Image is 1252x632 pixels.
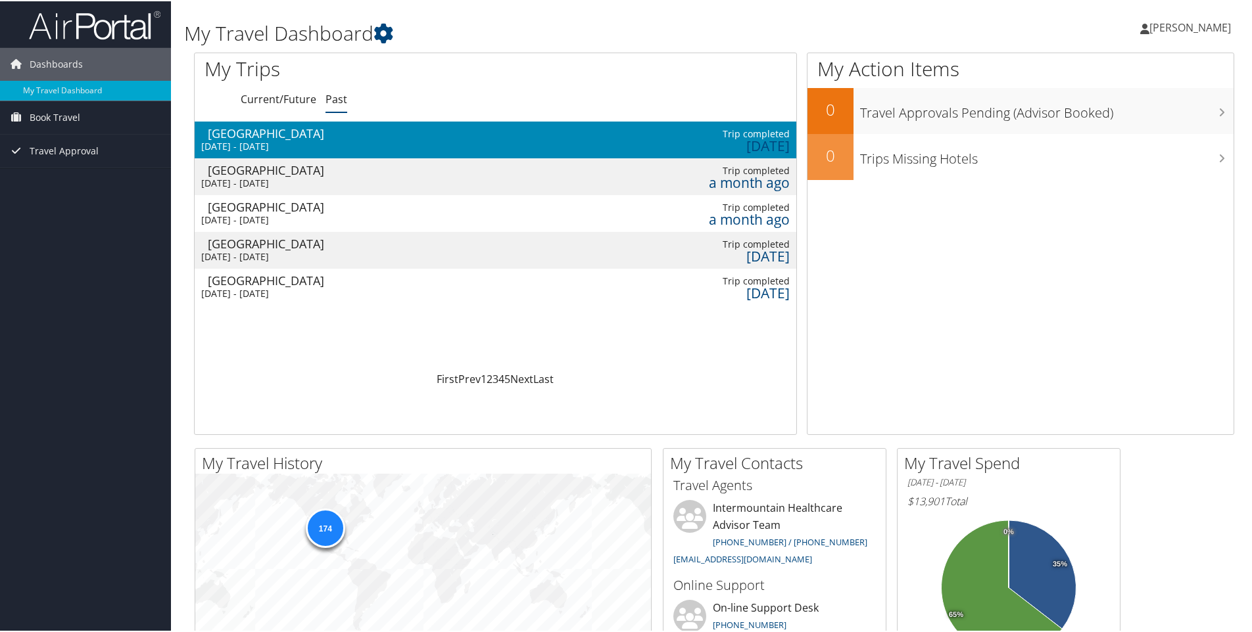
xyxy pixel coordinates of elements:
img: airportal-logo.png [29,9,160,39]
div: [DATE] - [DATE] [201,250,341,261]
span: Travel Approval [30,133,99,166]
h6: [DATE] - [DATE] [907,475,1110,487]
div: [GEOGRAPHIC_DATA] [208,163,348,175]
div: Trip completed [653,164,789,175]
span: $13,901 [907,493,945,507]
a: 1 [481,371,487,385]
div: [DATE] - [DATE] [201,286,341,298]
a: Past [325,91,347,105]
h1: My Trips [205,54,536,81]
a: [PERSON_NAME] [1140,7,1244,46]
div: [DATE] [653,286,789,298]
div: [GEOGRAPHIC_DATA] [208,126,348,138]
span: Dashboards [30,47,83,79]
div: [DATE] - [DATE] [201,139,341,151]
a: 4 [498,371,504,385]
tspan: 35% [1053,559,1067,567]
a: [PHONE_NUMBER] [713,618,786,629]
a: Last [533,371,554,385]
a: [PHONE_NUMBER] / [PHONE_NUMBER] [713,535,867,547]
h2: 0 [807,143,854,166]
div: Trip completed [653,127,789,139]
div: a month ago [653,212,789,224]
div: [DATE] [653,249,789,261]
h6: Total [907,493,1110,507]
h1: My Action Items [807,54,1234,81]
a: [EMAIL_ADDRESS][DOMAIN_NAME] [673,552,812,564]
h3: Trips Missing Hotels [860,142,1234,167]
div: a month ago [653,175,789,187]
a: Next [510,371,533,385]
span: [PERSON_NAME] [1149,19,1231,34]
div: Trip completed [653,237,789,249]
a: Current/Future [241,91,316,105]
div: [GEOGRAPHIC_DATA] [208,273,348,285]
li: Intermountain Healthcare Advisor Team [667,499,882,569]
div: [GEOGRAPHIC_DATA] [208,200,348,212]
div: Trip completed [653,274,789,286]
a: Prev [458,371,481,385]
h3: Travel Agents [673,475,876,493]
h2: My Travel History [202,451,651,473]
h3: Online Support [673,575,876,593]
div: [GEOGRAPHIC_DATA] [208,237,348,248]
h2: My Travel Spend [904,451,1120,473]
h2: 0 [807,97,854,120]
a: 0Travel Approvals Pending (Advisor Booked) [807,87,1234,133]
a: 2 [487,371,493,385]
span: Book Travel [30,100,80,133]
a: 3 [493,371,498,385]
h3: Travel Approvals Pending (Advisor Booked) [860,96,1234,121]
tspan: 0% [1003,527,1014,535]
a: 5 [504,371,510,385]
tspan: 65% [949,610,963,618]
div: Trip completed [653,200,789,212]
h2: My Travel Contacts [670,451,886,473]
div: [DATE] - [DATE] [201,213,341,225]
a: 0Trips Missing Hotels [807,133,1234,179]
div: [DATE] [653,139,789,150]
a: First [437,371,458,385]
h1: My Travel Dashboard [184,18,891,46]
div: 174 [305,507,345,547]
div: [DATE] - [DATE] [201,176,341,188]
